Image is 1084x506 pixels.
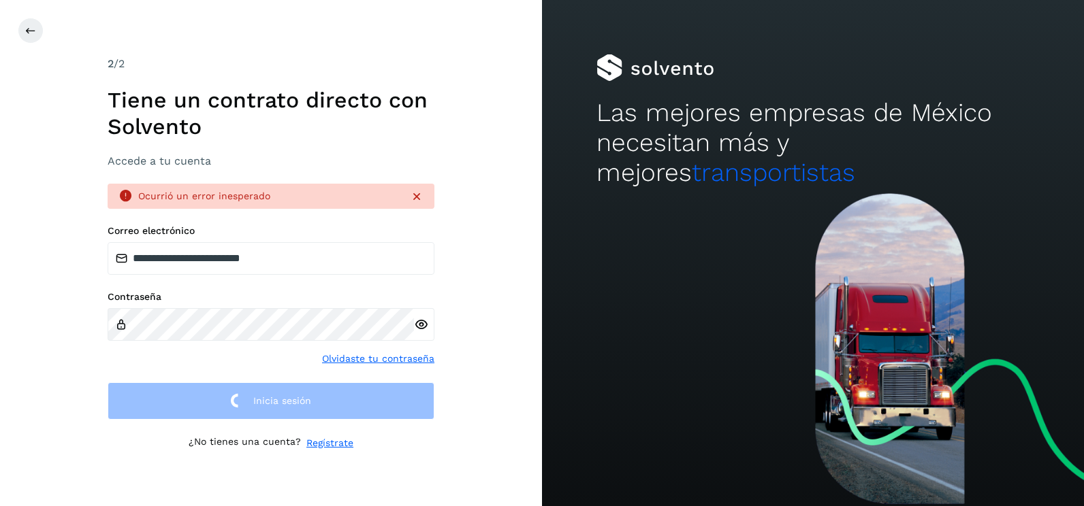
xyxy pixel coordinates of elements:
div: Ocurrió un error inesperado [138,189,399,203]
span: 2 [108,57,114,70]
h2: Las mejores empresas de México necesitan más y mejores [596,98,1030,188]
p: ¿No tienes una cuenta? [189,436,301,450]
h1: Tiene un contrato directo con Solvento [108,87,434,139]
label: Contraseña [108,291,434,303]
div: /2 [108,56,434,72]
a: Regístrate [306,436,353,450]
label: Correo electrónico [108,225,434,237]
span: Inicia sesión [253,396,311,405]
button: Inicia sesión [108,382,434,420]
span: transportistas [692,158,855,187]
h3: Accede a tu cuenta [108,154,434,167]
a: Olvidaste tu contraseña [322,352,434,366]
